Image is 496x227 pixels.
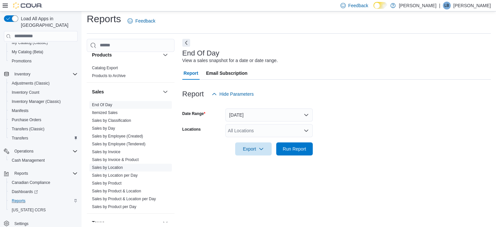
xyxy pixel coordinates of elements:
[92,134,143,139] span: Sales by Employee (Created)
[12,136,28,141] span: Transfers
[9,197,78,205] span: Reports
[92,103,112,107] a: End Of Day
[92,89,160,95] button: Sales
[87,64,174,82] div: Products
[439,2,440,9] p: |
[7,124,80,134] button: Transfers (Classic)
[9,98,78,105] span: Inventory Manager (Classic)
[7,38,80,47] button: My Catalog (Classic)
[9,156,78,164] span: Cash Management
[7,187,80,196] a: Dashboards
[9,197,28,205] a: Reports
[135,18,155,24] span: Feedback
[283,146,306,152] span: Run Report
[1,70,80,79] button: Inventory
[9,125,78,133] span: Transfers (Classic)
[12,70,78,78] span: Inventory
[9,206,48,214] a: [US_STATE] CCRS
[14,171,28,176] span: Reports
[12,126,44,132] span: Transfers (Classic)
[92,141,145,147] span: Sales by Employee (Tendered)
[373,2,387,9] input: Dark Mode
[92,73,126,78] a: Products to Archive
[7,106,80,115] button: Manifests
[444,2,449,9] span: LB
[7,57,80,66] button: Promotions
[225,108,313,122] button: [DATE]
[92,165,123,170] a: Sales by Location
[7,205,80,215] button: [US_STATE] CCRS
[9,107,78,115] span: Manifests
[13,2,42,9] img: Cova
[9,188,78,196] span: Dashboards
[9,134,78,142] span: Transfers
[9,57,78,65] span: Promotions
[161,219,169,227] button: Taxes
[12,49,43,55] span: My Catalog (Beta)
[12,158,45,163] span: Cash Management
[12,207,46,213] span: [US_STATE] CCRS
[209,88,256,101] button: Hide Parameters
[12,198,25,203] span: Reports
[9,206,78,214] span: Washington CCRS
[9,98,63,105] a: Inventory Manager (Classic)
[92,126,115,131] span: Sales by Day
[18,15,78,28] span: Load All Apps in [GEOGRAPHIC_DATA]
[92,219,160,226] button: Taxes
[92,142,145,146] a: Sales by Employee (Tendered)
[92,110,118,115] a: Itemized Sales
[7,88,80,97] button: Inventory Count
[9,89,42,96] a: Inventory Count
[161,51,169,59] button: Products
[182,57,278,64] div: View a sales snapshot for a date or date range.
[219,91,254,97] span: Hide Parameters
[182,39,190,47] button: Next
[182,49,219,57] h3: End Of Day
[182,90,204,98] h3: Report
[92,52,112,58] h3: Products
[182,111,205,116] label: Date Range
[92,197,156,201] a: Sales by Product & Location per Day
[235,142,272,155] button: Export
[9,39,78,47] span: My Catalog (Classic)
[443,2,451,9] div: Laura Burns
[12,40,48,45] span: My Catalog (Classic)
[92,181,122,186] a: Sales by Product
[9,48,46,56] a: My Catalog (Beta)
[348,2,368,9] span: Feedback
[9,156,47,164] a: Cash Management
[161,88,169,96] button: Sales
[87,101,174,213] div: Sales
[12,81,50,86] span: Adjustments (Classic)
[12,117,41,122] span: Purchase Orders
[14,221,28,226] span: Settings
[125,14,158,27] a: Feedback
[92,65,118,71] span: Catalog Export
[12,99,61,104] span: Inventory Manager (Classic)
[9,89,78,96] span: Inventory Count
[92,89,104,95] h3: Sales
[12,147,36,155] button: Operations
[12,147,78,155] span: Operations
[7,178,80,187] button: Canadian Compliance
[92,219,105,226] h3: Taxes
[92,149,120,154] span: Sales by Invoice
[92,157,139,162] a: Sales by Invoice & Product
[12,90,39,95] span: Inventory Count
[92,173,138,178] a: Sales by Location per Day
[9,79,52,87] a: Adjustments (Classic)
[239,142,268,155] span: Export
[9,179,53,186] a: Canadian Compliance
[7,115,80,124] button: Purchase Orders
[9,107,31,115] a: Manifests
[92,118,131,123] a: Sales by Classification
[7,97,80,106] button: Inventory Manager (Classic)
[9,134,31,142] a: Transfers
[14,72,30,77] span: Inventory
